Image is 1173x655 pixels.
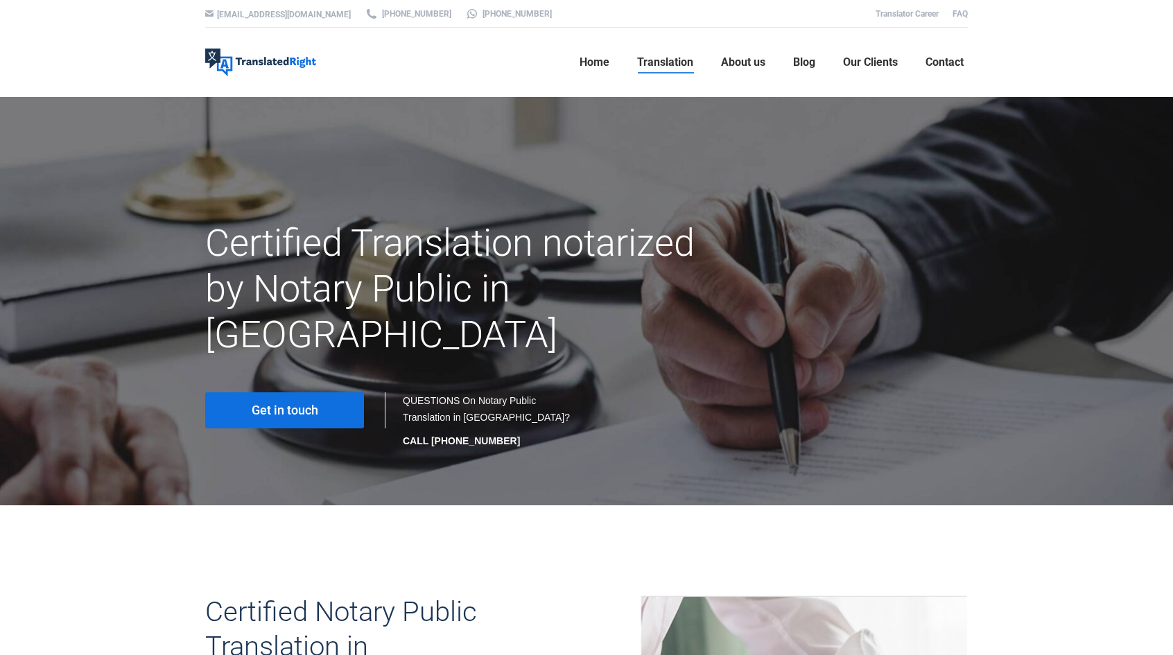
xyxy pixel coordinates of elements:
[793,55,815,69] span: Blog
[633,40,697,85] a: Translation
[953,9,968,19] a: FAQ
[403,392,573,449] div: QUESTIONS On Notary Public Translation in [GEOGRAPHIC_DATA]?
[580,55,609,69] span: Home
[217,10,351,19] a: [EMAIL_ADDRESS][DOMAIN_NAME]
[365,8,451,20] a: [PHONE_NUMBER]
[843,55,898,69] span: Our Clients
[575,40,614,85] a: Home
[465,8,552,20] a: [PHONE_NUMBER]
[252,403,318,417] span: Get in touch
[921,40,968,85] a: Contact
[839,40,902,85] a: Our Clients
[637,55,693,69] span: Translation
[205,392,364,428] a: Get in touch
[876,9,939,19] a: Translator Career
[721,55,765,69] span: About us
[789,40,819,85] a: Blog
[926,55,964,69] span: Contact
[205,220,706,358] h1: Certified Translation notarized by Notary Public in [GEOGRAPHIC_DATA]
[205,49,316,76] img: Translated Right
[403,435,520,446] strong: CALL [PHONE_NUMBER]
[717,40,770,85] a: About us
